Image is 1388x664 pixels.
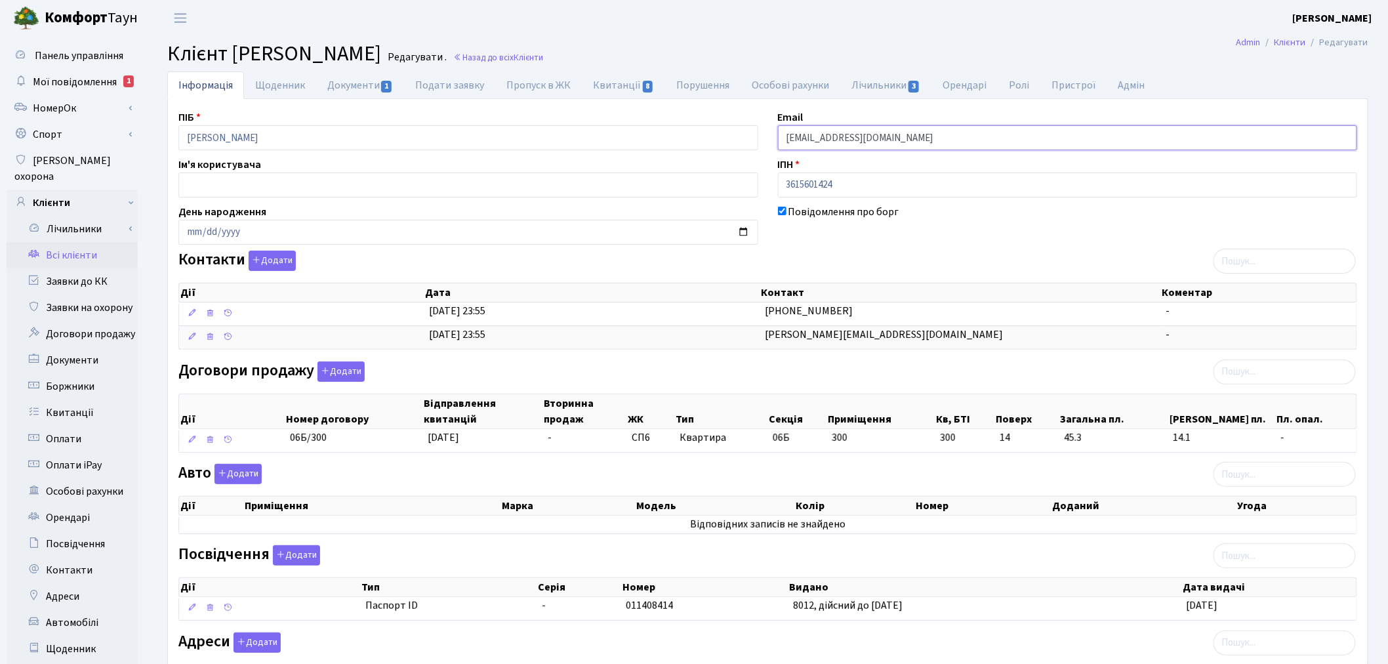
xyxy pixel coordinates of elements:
a: Назад до всіхКлієнти [453,51,543,64]
th: ЖК [626,394,675,428]
label: Адреси [178,633,281,653]
th: Видано [788,578,1182,596]
span: - [548,430,552,445]
label: Ім'я користувача [178,157,261,173]
span: 06Б [773,430,790,445]
a: Адреси [7,583,138,610]
span: 8012, дійсний до [DATE] [793,598,903,613]
span: [DATE] 23:55 [429,304,485,318]
a: Документи [316,72,404,99]
a: Інформація [167,72,244,99]
a: Admin [1236,35,1261,49]
input: Пошук... [1214,543,1356,568]
span: Клієнти [514,51,543,64]
label: Посвідчення [178,545,320,566]
span: 3 [908,81,919,93]
a: Квитанції [582,72,665,99]
img: logo.png [13,5,39,31]
th: Дії [179,394,285,428]
a: Клієнти [1275,35,1306,49]
a: Оплати [7,426,138,452]
a: Заявки до КК [7,268,138,295]
a: Спорт [7,121,138,148]
th: Приміщення [827,394,935,428]
label: День народження [178,204,266,220]
span: 011408414 [626,598,674,613]
a: Особові рахунки [7,478,138,505]
input: Пошук... [1214,249,1356,274]
span: - [1166,327,1170,342]
a: Додати [314,359,365,382]
button: Переключити навігацію [164,7,197,29]
label: Авто [178,464,262,484]
th: Серія [537,578,621,596]
a: Додати [270,543,320,566]
th: Дії [179,578,361,596]
a: НомерОк [7,95,138,121]
td: Відповідних записів не знайдено [179,516,1357,533]
th: Пл. опал. [1276,394,1357,428]
span: [DATE] [428,430,459,445]
th: Поверх [995,394,1059,428]
a: Договори продажу [7,321,138,347]
th: Номер [621,578,788,596]
a: Щоденник [7,636,138,662]
a: Оплати iPay [7,452,138,478]
a: Боржники [7,373,138,400]
span: 1 [381,81,392,93]
th: Відправлення квитанцій [422,394,542,428]
a: Лічильники [15,216,138,242]
small: Редагувати . [385,51,447,64]
th: Вторинна продаж [542,394,626,428]
a: Щоденник [244,72,316,99]
a: Порушення [666,72,741,99]
input: Пошук... [1214,462,1356,487]
a: Панель управління [7,43,138,69]
span: 06Б/300 [290,430,327,445]
label: Контакти [178,251,296,271]
button: Посвідчення [273,545,320,566]
th: Марка [500,497,636,515]
b: [PERSON_NAME] [1293,11,1372,26]
label: ІПН [778,157,800,173]
a: Орендарі [931,72,998,99]
th: Угода [1236,497,1357,515]
input: Пошук... [1214,360,1356,384]
span: 45.3 [1064,430,1163,446]
a: Адмін [1107,72,1156,99]
span: Квартира [680,430,762,446]
span: [DATE] 23:55 [429,327,485,342]
nav: breadcrumb [1217,29,1388,56]
th: Дата видачі [1181,578,1357,596]
a: Орендарі [7,505,138,531]
span: Клієнт [PERSON_NAME] [167,39,381,69]
a: Додати [211,462,262,485]
a: [PERSON_NAME] [1293,10,1372,26]
span: 14 [1000,430,1053,446]
a: Особові рахунки [741,72,841,99]
a: Всі клієнти [7,242,138,268]
th: [PERSON_NAME] пл. [1168,394,1276,428]
li: Редагувати [1306,35,1368,50]
a: Автомобілі [7,610,138,636]
span: [DATE] [1187,598,1218,613]
th: Тип [361,578,537,596]
a: Посвідчення [7,531,138,557]
a: Лічильники [841,72,931,99]
th: Колір [794,497,914,515]
th: Контакт [760,283,1160,302]
a: Клієнти [7,190,138,216]
a: Ролі [998,72,1040,99]
b: Комфорт [45,7,108,28]
th: Дата [424,283,760,302]
span: 300 [941,430,990,446]
div: 1 [123,75,134,87]
th: Загальна пл. [1059,394,1168,428]
th: Дії [179,497,243,515]
th: Номер [914,497,1051,515]
button: Адреси [234,633,281,653]
input: Пошук... [1214,631,1356,655]
th: Кв, БТІ [935,394,995,428]
label: Договори продажу [178,362,365,382]
button: Контакти [249,251,296,271]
